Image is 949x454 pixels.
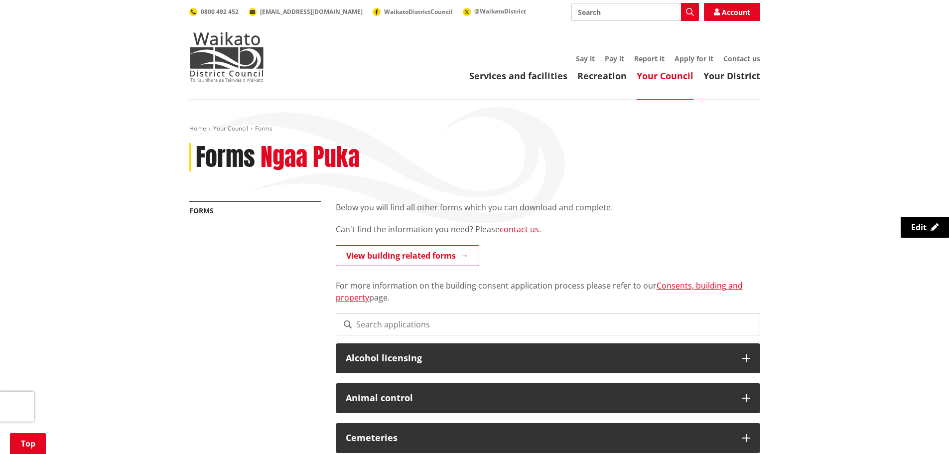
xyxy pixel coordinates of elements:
[201,7,239,16] span: 0800 492 452
[901,217,949,238] a: Edit
[336,280,743,303] a: Consents, building and property
[384,7,453,16] span: WaikatoDistrictCouncil
[346,433,732,443] h3: Cemeteries
[336,201,760,213] p: Below you will find all other forms which you can download and complete.
[189,124,206,133] a: Home
[260,7,363,16] span: [EMAIL_ADDRESS][DOMAIN_NAME]
[500,224,539,235] a: contact us
[723,54,760,63] a: Contact us
[675,54,713,63] a: Apply for it
[474,7,526,15] span: @WaikatoDistrict
[249,7,363,16] a: [EMAIL_ADDRESS][DOMAIN_NAME]
[336,245,479,266] a: View building related forms
[463,7,526,15] a: @WaikatoDistrict
[634,54,665,63] a: Report it
[196,143,255,172] h1: Forms
[255,124,272,133] span: Forms
[10,433,46,454] a: Top
[704,3,760,21] a: Account
[571,3,699,21] input: Search input
[213,124,248,133] a: Your Council
[605,54,624,63] a: Pay it
[189,125,760,133] nav: breadcrumb
[577,70,627,82] a: Recreation
[911,222,927,233] span: Edit
[703,70,760,82] a: Your District
[189,206,214,215] a: Forms
[336,268,760,303] p: For more information on the building consent application process please refer to our page.
[189,32,264,82] img: Waikato District Council - Te Kaunihera aa Takiwaa o Waikato
[373,7,453,16] a: WaikatoDistrictCouncil
[336,313,760,335] input: Search applications
[336,223,760,235] p: Can't find the information you need? Please .
[346,353,732,363] h3: Alcohol licensing
[637,70,693,82] a: Your Council
[469,70,567,82] a: Services and facilities
[346,393,732,403] h3: Animal control
[261,143,360,172] h2: Ngaa Puka
[189,7,239,16] a: 0800 492 452
[576,54,595,63] a: Say it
